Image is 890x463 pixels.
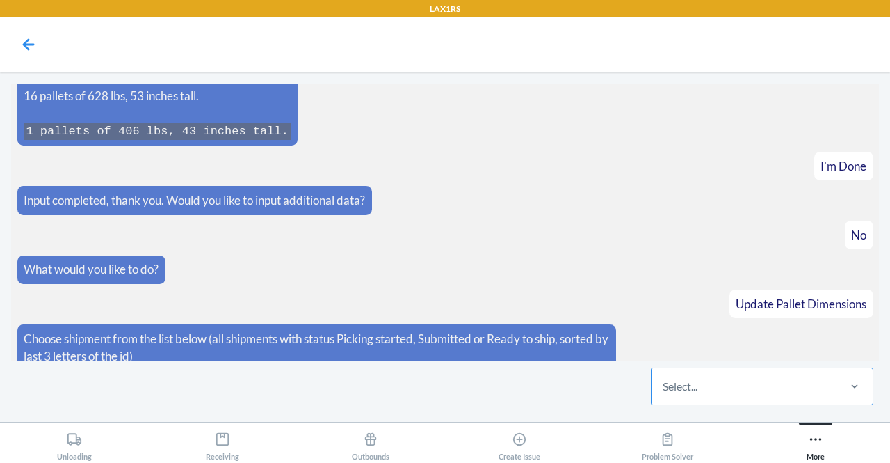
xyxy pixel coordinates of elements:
div: More [807,426,825,461]
button: More [742,423,890,461]
button: Outbounds [297,423,445,461]
span: No [851,228,866,242]
p: Input completed, thank you. Would you like to input additional data? [24,191,365,210]
div: Create Issue [499,426,540,461]
div: Unloading [57,426,92,461]
button: Receiving [148,423,296,461]
code: 1 pallets of 406 lbs, 43 inches tall. [24,123,291,141]
p: Choose shipment from the list below (all shipments with status Picking started, Submitted or Read... [24,330,610,366]
p: What would you like to do? [24,260,159,278]
p: 16 pallets of 628 lbs, 53 inches tall. [24,87,291,105]
div: Outbounds [352,426,389,461]
div: Receiving [206,426,239,461]
p: LAX1RS [430,3,460,15]
span: Update Pallet Dimensions [736,297,866,311]
div: Select... [663,378,697,395]
button: Create Issue [445,423,593,461]
span: I'm Done [820,159,866,173]
div: Problem Solver [642,426,693,461]
button: Problem Solver [593,423,741,461]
